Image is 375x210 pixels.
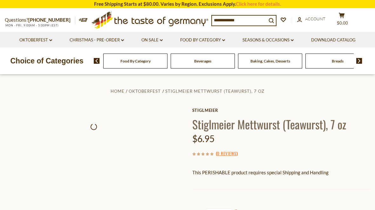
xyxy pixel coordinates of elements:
a: Oktoberfest [19,37,52,44]
a: On Sale [141,37,163,44]
span: Account [305,16,325,21]
a: Oktoberfest [129,89,161,94]
a: Stiglmeier [192,108,370,113]
a: 0 Reviews [217,150,236,157]
img: next arrow [356,58,362,64]
a: Baking, Cakes, Desserts [250,59,290,63]
a: Seasons & Occasions [242,37,294,44]
a: Food By Category [120,59,151,63]
a: Stiglmeier Mettwurst (Teawurst), 7 oz [165,89,264,94]
a: Food By Category [180,37,225,44]
a: Breads [332,59,344,63]
a: Account [297,16,325,23]
a: Beverages [194,59,211,63]
a: Click here for details. [236,1,281,7]
p: This PERISHABLE product requires special Shipping and Handling [192,169,370,177]
p: Questions? [5,16,75,24]
span: ( ) [216,150,238,156]
span: MON - FRI, 9:00AM - 5:00PM (EST) [5,24,59,27]
li: We will ship this product in heat-protective packaging and ice. [198,181,370,189]
a: Christmas - PRE-ORDER [70,37,124,44]
a: Home [111,89,125,94]
span: $0.00 [337,20,348,25]
img: previous arrow [94,58,100,64]
a: Download Catalog [311,37,356,44]
span: $6.95 [192,133,215,144]
h1: Stiglmeier Mettwurst (Teawurst), 7 oz [192,117,370,131]
button: $0.00 [332,12,351,28]
a: [PHONE_NUMBER] [28,17,71,23]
